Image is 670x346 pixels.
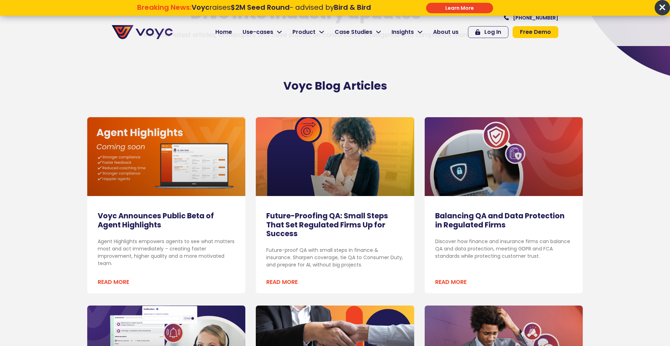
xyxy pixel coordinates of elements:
[210,25,237,39] a: Home
[386,25,428,39] a: Insights
[266,211,388,238] a: Future-Proofing QA: Small Steps That Set Regulated Firms Up for Success
[98,238,235,267] p: Agent Highlights empowers agents to see what matters most and act immediately – creating faster i...
[292,28,315,36] span: Product
[504,15,558,20] a: [PHONE_NUMBER]
[136,79,534,92] h2: Voyc Blog Articles
[237,25,287,39] a: Use-cases
[112,25,173,39] img: voyc-full-logo
[484,29,501,35] span: Log In
[98,211,214,230] a: Voyc Announces Public Beta of Agent Highlights
[435,211,565,230] a: Balancing QA and Data Protection in Regulated Firms
[520,29,551,35] span: Free Demo
[428,25,464,39] a: About us
[513,15,558,20] span: [PHONE_NUMBER]
[329,25,386,39] a: Case Studies
[243,28,273,36] span: Use-cases
[231,2,290,12] strong: $2M Seed Round
[335,28,372,36] span: Case Studies
[192,2,371,12] span: raises - advised by
[435,238,572,260] p: Discover how finance and insurance firms can balance QA and data protection, meeting GDPR and FCA...
[192,2,209,12] strong: Voyc
[435,278,467,286] a: Read more about Balancing QA and Data Protection in Regulated Firms
[98,278,129,286] a: Read more about Voyc Announces Public Beta of Agent Highlights
[334,2,371,12] strong: Bird & Bird
[266,278,298,286] a: Read more about Future-Proofing QA: Small Steps That Set Regulated Firms Up for Success
[266,247,403,269] p: Future-proof QA with small steps in finance & insurance. Sharpen coverage, tie QA to Consumer Dut...
[137,2,192,12] strong: Breaking News:
[287,25,329,39] a: Product
[468,26,508,38] a: Log In
[392,28,414,36] span: Insights
[433,28,459,36] span: About us
[102,3,407,20] div: Breaking News: Voyc raises $2M Seed Round - advised by Bird & Bird
[513,26,558,38] a: Free Demo
[215,28,232,36] span: Home
[426,3,493,13] div: Submit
